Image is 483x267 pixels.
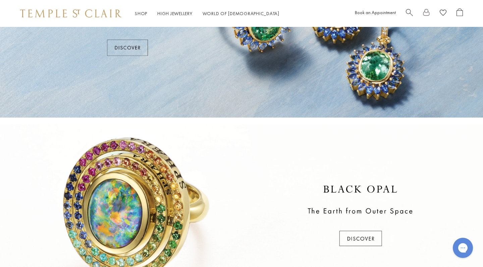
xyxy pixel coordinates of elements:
[135,10,147,16] a: ShopShop
[203,10,279,16] a: World of [DEMOGRAPHIC_DATA]World of [DEMOGRAPHIC_DATA]
[20,9,121,17] img: Temple St. Clair
[457,8,463,19] a: Open Shopping Bag
[135,9,279,18] nav: Main navigation
[157,10,193,16] a: High JewelleryHigh Jewellery
[440,8,446,19] a: View Wishlist
[449,235,476,260] iframe: Gorgias live chat messenger
[355,9,396,15] a: Book an Appointment
[406,8,413,19] a: Search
